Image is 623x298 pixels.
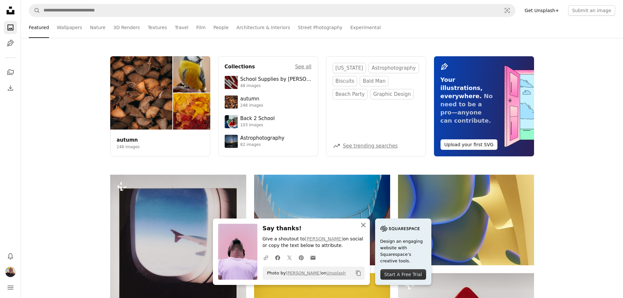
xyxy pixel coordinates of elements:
a: Share on Twitter [284,251,295,264]
a: See trending searches [343,143,398,149]
div: 48 images [240,83,312,89]
span: No need to be a pro—anyone can contribute. [441,93,493,124]
a: bald man [360,76,389,86]
a: Wallpapers [57,17,82,38]
a: Unsplash [326,271,346,275]
a: Modern architecture with a person on a balcony [254,217,390,223]
div: Back 2 School [240,115,275,122]
a: See all [295,63,311,71]
a: Get Unsplash+ [521,5,563,16]
img: photo-1637983927634-619de4ccecac [225,96,238,109]
div: School Supplies by [PERSON_NAME] [240,76,312,83]
a: biscuits [333,76,357,86]
div: 248 images [240,103,263,108]
p: Give a shoutout to on social or copy the text below to attribute. [263,236,365,249]
span: Design an engaging website with Squarespace’s creative tools. [380,238,426,264]
div: 82 images [240,142,285,148]
div: autumn [240,96,263,102]
a: astrophotography [369,63,419,73]
button: Copy to clipboard [353,268,364,279]
a: Collections [4,66,17,79]
img: premium_photo-1715107534993-67196b65cde7 [225,76,238,89]
a: School Supplies by [PERSON_NAME]48 images [225,76,312,89]
a: [PERSON_NAME] [286,271,321,275]
a: Share on Facebook [272,251,284,264]
img: Avatar of user Erik Schut [5,267,16,277]
a: beach party [333,89,368,99]
a: graphic design [370,89,414,99]
span: Your illustrations, everywhere. [441,76,483,99]
a: Experimental [350,17,381,38]
h3: Say thanks! [263,224,365,233]
button: Notifications [4,250,17,263]
a: [US_STATE] [333,63,366,73]
span: Photo by on [264,268,346,278]
form: Find visuals sitewide [29,4,515,17]
a: View from an airplane window, looking at the wing. [110,252,246,257]
button: Search Unsplash [29,4,40,17]
a: Design an engaging website with Squarespace’s creative tools.Start A Free Trial [375,219,431,285]
a: autumn248 images [225,96,312,109]
button: Submit an image [568,5,615,16]
button: Menu [4,281,17,294]
img: photo-1538592487700-be96de73306f [225,135,238,148]
a: Nature [90,17,105,38]
a: Share over email [307,251,319,264]
div: 103 images [240,123,275,128]
a: Astrophotography82 images [225,135,312,148]
a: Travel [175,17,188,38]
button: Visual search [499,4,515,17]
img: Abstract organic shapes with blue and yellow gradients [398,175,534,265]
a: Street Photography [298,17,342,38]
a: People [214,17,229,38]
a: Film [196,17,205,38]
img: premium_photo-1683135218355-6d72011bf303 [225,115,238,128]
a: Architecture & Interiors [236,17,290,38]
a: Share on Pinterest [295,251,307,264]
a: 3D Renders [113,17,140,38]
h4: Collections [225,63,255,71]
a: autumn [117,137,138,143]
img: file-1705255347840-230a6ab5bca9image [380,224,420,234]
div: Start A Free Trial [380,269,426,280]
button: Upload your first SVG [441,139,498,150]
a: Back 2 School103 images [225,115,312,128]
button: Profile [4,265,17,278]
a: Photos [4,21,17,34]
img: Modern architecture with a person on a balcony [254,175,390,265]
div: Astrophotography [240,135,285,142]
a: Textures [148,17,167,38]
a: [PERSON_NAME] [305,236,343,241]
a: Illustrations [4,37,17,50]
a: Abstract organic shapes with blue and yellow gradients [398,217,534,223]
a: Home — Unsplash [4,4,17,18]
a: Download History [4,81,17,95]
